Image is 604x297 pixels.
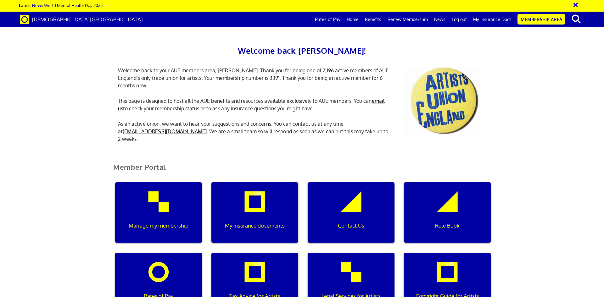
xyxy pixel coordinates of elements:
[399,182,495,253] a: Rule Book
[15,12,148,27] a: Brand [DEMOGRAPHIC_DATA][GEOGRAPHIC_DATA]
[431,12,449,27] a: News
[120,222,198,230] p: Manage my membership
[312,222,390,230] p: Contact Us
[470,12,515,27] a: My Insurance Docs
[344,12,362,27] a: Home
[567,13,586,26] button: search
[113,67,396,89] p: Welcome back to your AUE members area, [PERSON_NAME]. Thank you for being one of 2,196 active mem...
[113,97,396,112] p: This page is designed to host all the AUE benefits and resources available exclusively to AUE mem...
[303,182,399,253] a: Contact Us
[113,44,491,57] h2: Welcome back [PERSON_NAME]!
[113,120,396,143] p: As an active union, we want to hear your suggestions and concerns. You can contact us at any time...
[207,182,303,253] a: My insurance documents
[312,12,344,27] a: Rates of Pay
[384,12,431,27] a: Renew Membership
[19,3,108,8] a: Latest News:World Mental Health Day 2025 →
[109,163,495,179] h2: Member Portal
[19,3,44,8] strong: Latest News:
[32,16,143,23] span: [DEMOGRAPHIC_DATA][GEOGRAPHIC_DATA]
[216,222,294,230] p: My insurance documents
[449,12,470,27] a: Log out
[517,14,565,25] a: Membership Area
[408,222,486,230] p: Rule Book
[123,128,207,135] a: [EMAIL_ADDRESS][DOMAIN_NAME]
[362,12,384,27] a: Benefits
[110,182,207,253] a: Manage my membership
